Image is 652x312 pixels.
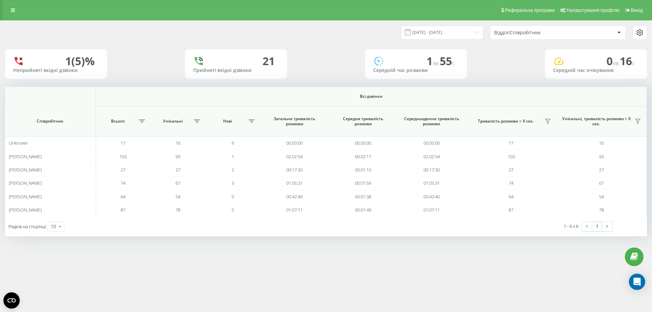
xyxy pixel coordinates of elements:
span: 17 [509,140,513,146]
span: хв [433,59,440,67]
span: 74 [509,180,513,186]
td: 00:01:49 [329,203,397,217]
span: [PERSON_NAME] [9,194,42,200]
span: 1 [232,153,234,160]
span: 1 [427,54,440,68]
span: [PERSON_NAME] [9,153,42,160]
span: 0 [232,194,234,200]
span: c [452,59,455,67]
span: 93 [176,153,180,160]
span: Унікальні [154,118,192,124]
span: 17 [121,140,125,146]
span: Всього [99,118,137,124]
span: 2 [232,167,234,173]
td: 00:01:38 [329,190,397,203]
span: 87 [121,207,125,213]
td: 00:01:59 [329,177,397,190]
div: 1 - 6 з 6 [564,223,578,230]
span: 54 [599,194,604,200]
span: Тривалість розмови > Х сек. [469,118,542,124]
span: 5 [232,207,234,213]
span: c [632,59,635,67]
button: Open CMP widget [3,292,20,309]
span: 74 [121,180,125,186]
td: 02:02:54 [260,150,329,163]
span: Нові [209,118,247,124]
span: 54 [176,194,180,200]
span: 27 [176,167,180,173]
div: Open Intercom Messenger [629,274,645,290]
span: [PERSON_NAME] [9,207,42,213]
span: 55 [440,54,455,68]
span: 78 [176,207,180,213]
span: 103 [120,153,127,160]
span: 103 [508,153,515,160]
span: 93 [599,153,604,160]
div: 21 [262,55,275,68]
div: Відділ/Співробітник [494,30,575,36]
span: 27 [509,167,513,173]
td: 00:00:00 [260,136,329,150]
span: 16 [620,54,635,68]
td: 01:05:31 [260,177,329,190]
span: 9 [232,140,234,146]
span: 64 [121,194,125,200]
span: Вихід [631,7,643,13]
a: 1 [592,222,602,231]
td: 00:01:10 [329,163,397,177]
span: 87 [509,207,513,213]
span: 78 [599,207,604,213]
span: Рядків на сторінці [8,223,46,230]
td: 00:00:00 [329,136,397,150]
span: 16 [599,140,604,146]
td: 00:42:40 [397,190,466,203]
span: Реферальна програма [505,7,555,13]
span: 27 [599,167,604,173]
td: 00:17:30 [260,163,329,177]
div: Середній час очікування [553,68,639,73]
td: 01:07:11 [397,203,466,217]
td: 01:07:11 [260,203,329,217]
span: 3 [232,180,234,186]
span: 67 [176,180,180,186]
div: Неприйняті вхідні дзвінки [13,68,99,73]
span: 67 [599,180,604,186]
span: Середня тривалість розмови [335,116,391,127]
span: 27 [121,167,125,173]
span: Налаштування профілю [566,7,619,13]
td: 02:02:54 [397,150,466,163]
span: Співробітник [13,118,88,124]
span: 16 [176,140,180,146]
span: Всі дзвінки [126,94,616,99]
td: 01:05:31 [397,177,466,190]
span: хв [613,59,620,67]
td: 00:02:17 [329,150,397,163]
span: 0 [606,54,620,68]
div: 1 (5)% [65,55,95,68]
span: Унікальні, тривалість розмови > Х сек. [560,116,632,127]
div: Прийняті вхідні дзвінки [193,68,279,73]
div: Середній час розмови [373,68,459,73]
span: [PERSON_NAME] [9,180,42,186]
span: Середньоденна тривалість розмови [404,116,459,127]
span: 64 [509,194,513,200]
td: 00:42:40 [260,190,329,203]
span: Unknown [9,140,28,146]
td: 00:00:00 [397,136,466,150]
span: [PERSON_NAME] [9,167,42,173]
td: 00:17:30 [397,163,466,177]
div: 10 [51,223,56,230]
span: Загальна тривалість розмови [267,116,322,127]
